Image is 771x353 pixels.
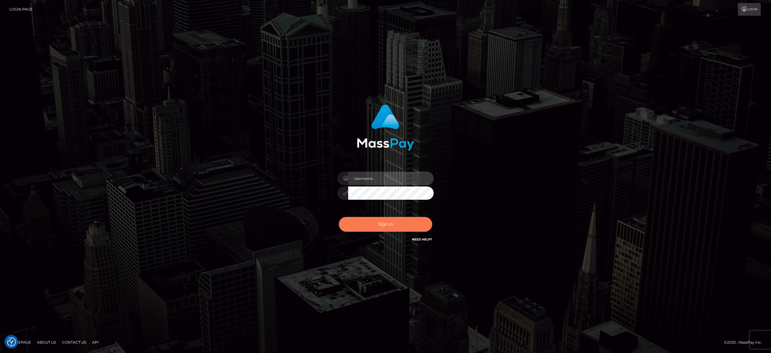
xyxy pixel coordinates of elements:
a: Homepage [7,338,33,347]
input: Username... [348,172,434,185]
a: API [90,338,101,347]
button: Consent Preferences [7,337,16,346]
a: Login [738,3,761,16]
img: Revisit consent button [7,337,16,346]
a: Contact Us [60,338,89,347]
a: Login Page [9,3,33,16]
div: © 2025 , MassPay Inc. [724,339,766,346]
img: MassPay Login [357,104,414,151]
a: About Us [35,338,58,347]
button: Sign in [339,217,432,232]
a: Need Help? [412,237,432,241]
